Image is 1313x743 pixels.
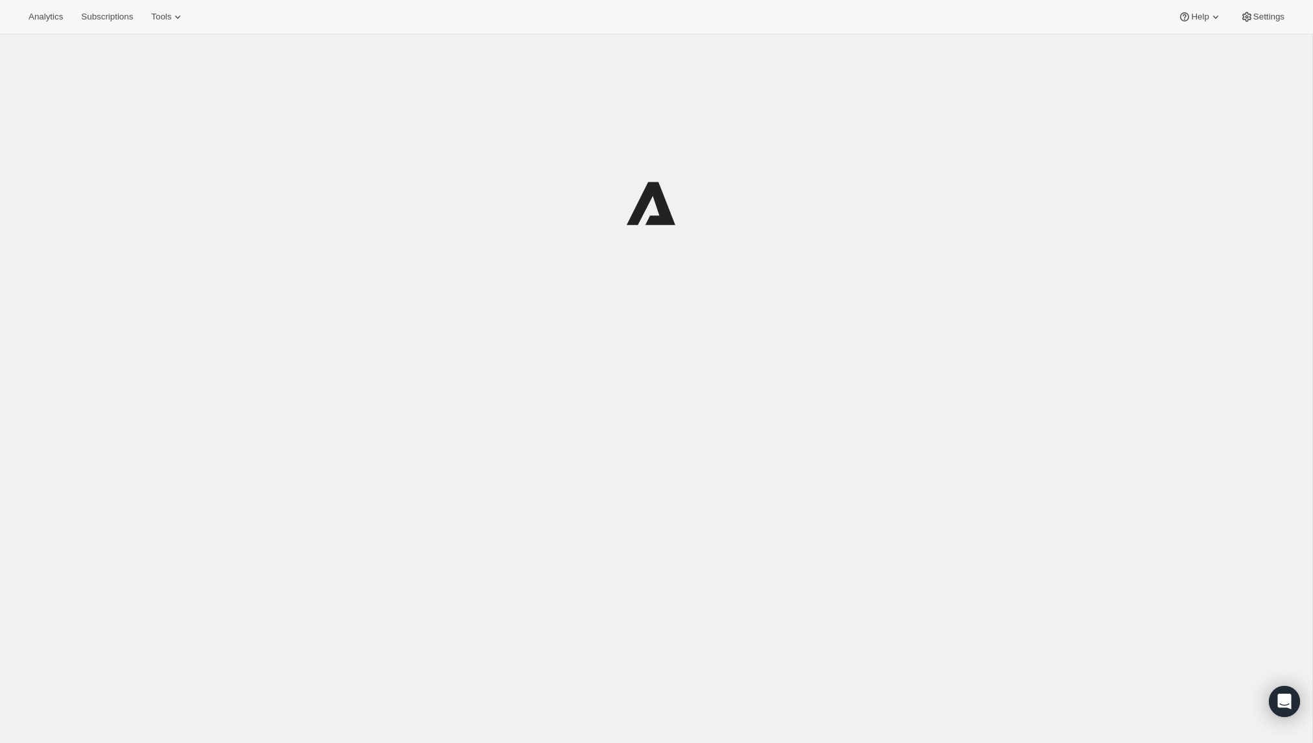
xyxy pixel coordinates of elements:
button: Tools [143,8,192,26]
span: Settings [1253,12,1284,22]
span: Analytics [29,12,63,22]
span: Help [1191,12,1209,22]
button: Help [1170,8,1229,26]
span: Tools [151,12,171,22]
button: Analytics [21,8,71,26]
button: Subscriptions [73,8,141,26]
div: Open Intercom Messenger [1269,686,1300,717]
button: Settings [1233,8,1292,26]
span: Subscriptions [81,12,133,22]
